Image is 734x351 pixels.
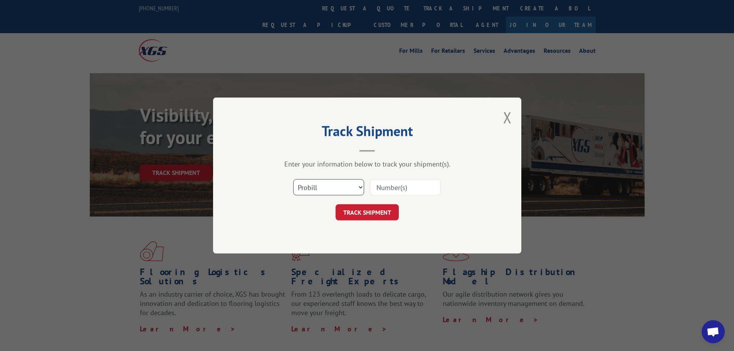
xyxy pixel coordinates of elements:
button: TRACK SHIPMENT [336,204,399,220]
div: Enter your information below to track your shipment(s). [252,160,483,168]
h2: Track Shipment [252,126,483,140]
input: Number(s) [370,179,441,195]
div: Open chat [702,320,725,343]
button: Close modal [503,107,512,128]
